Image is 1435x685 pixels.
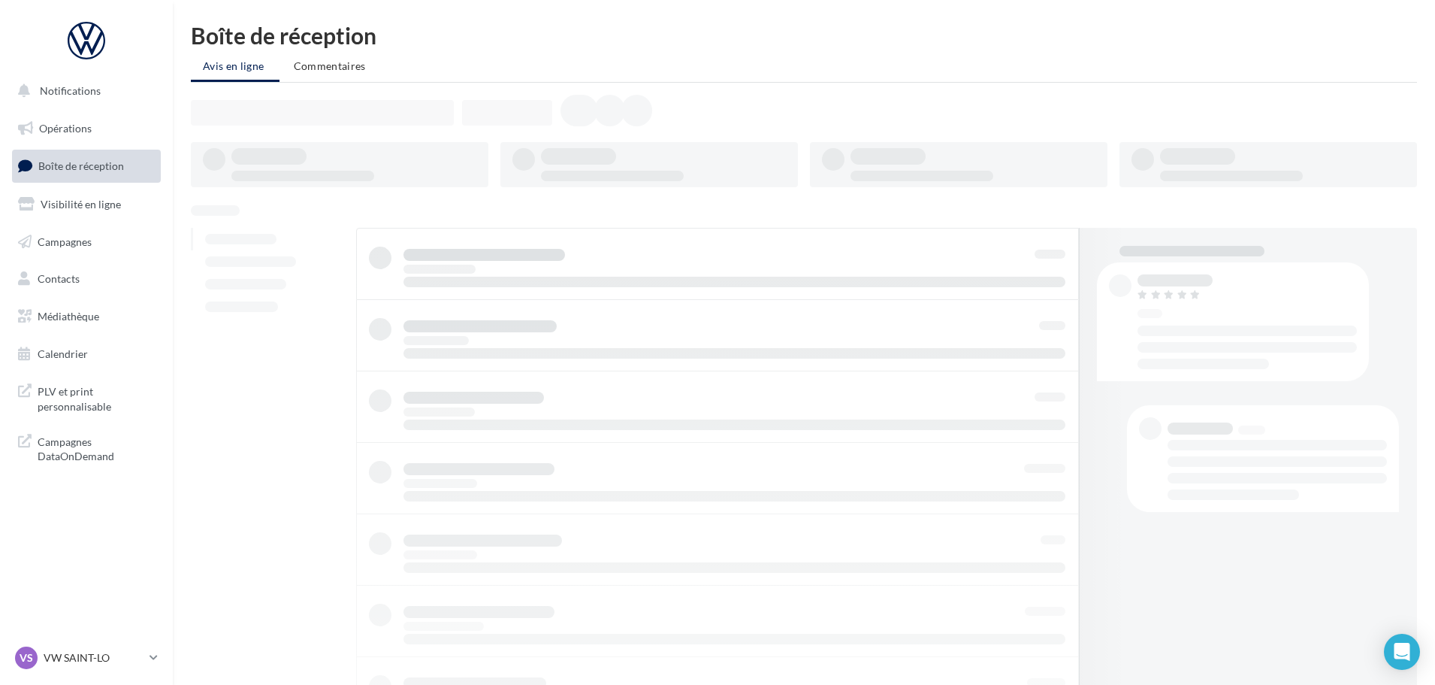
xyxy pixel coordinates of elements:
[9,113,164,144] a: Opérations
[38,310,99,323] span: Médiathèque
[9,263,164,295] a: Contacts
[9,426,164,470] a: Campagnes DataOnDemand
[9,375,164,420] a: PLV et print personnalisable
[44,650,143,665] p: VW SAINT-LO
[9,189,164,220] a: Visibilité en ligne
[9,226,164,258] a: Campagnes
[39,122,92,135] span: Opérations
[38,432,155,464] span: Campagnes DataOnDemand
[38,159,124,172] span: Boîte de réception
[12,644,161,672] a: VS VW SAINT-LO
[9,301,164,332] a: Médiathèque
[9,75,158,107] button: Notifications
[38,235,92,247] span: Campagnes
[9,338,164,370] a: Calendrier
[38,381,155,414] span: PLV et print personnalisable
[40,84,101,97] span: Notifications
[1384,634,1420,670] div: Open Intercom Messenger
[41,198,121,211] span: Visibilité en ligne
[294,59,366,72] span: Commentaires
[38,347,88,360] span: Calendrier
[191,24,1417,47] div: Boîte de réception
[9,150,164,182] a: Boîte de réception
[38,272,80,285] span: Contacts
[20,650,33,665] span: VS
